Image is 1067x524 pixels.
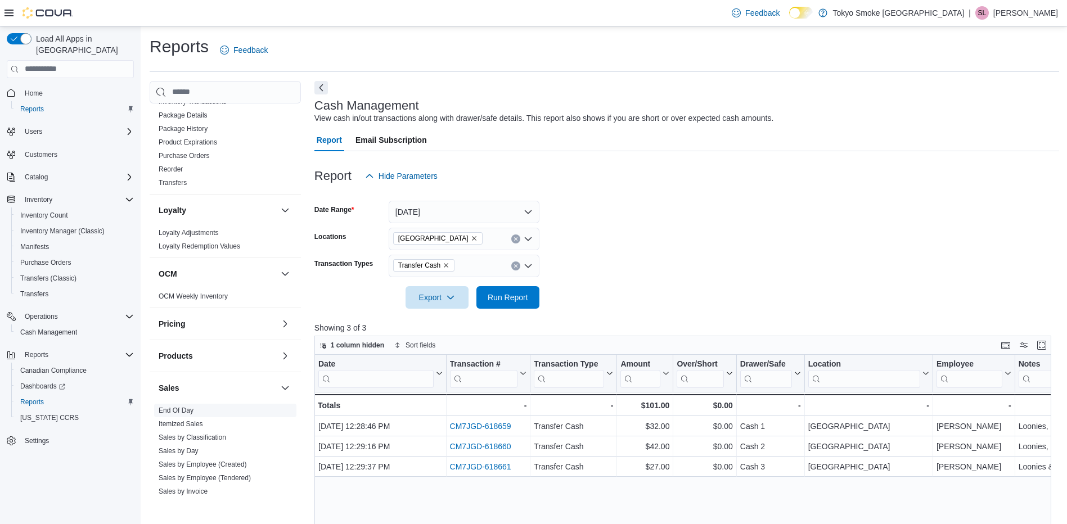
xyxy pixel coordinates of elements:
a: Product Expirations [159,138,217,146]
a: Sales by Employee (Created) [159,460,247,468]
span: Sales by Invoice [159,487,208,496]
div: Amount [620,359,660,387]
span: Settings [25,436,49,445]
div: Transaction # URL [449,359,517,387]
a: CM7JGD-618660 [449,442,511,451]
button: Manifests [11,239,138,255]
button: Keyboard shortcuts [999,338,1012,352]
div: - [740,399,801,412]
div: Over/Short [677,359,723,387]
span: Transfers [159,178,187,187]
span: Users [20,125,134,138]
span: Sales by Employee (Created) [159,460,247,469]
span: Product Expirations [159,138,217,147]
div: Inventory [150,28,301,194]
a: Reports [16,102,48,116]
h3: Pricing [159,318,185,329]
button: Hide Parameters [361,165,442,187]
a: Package Details [159,111,208,119]
div: $0.00 [677,419,732,433]
div: [DATE] 12:28:46 PM [318,419,443,433]
span: Load All Apps in [GEOGRAPHIC_DATA] [31,33,134,56]
a: Purchase Orders [159,152,210,160]
span: Dashboards [20,382,65,391]
button: Display options [1017,338,1030,352]
span: Reports [20,105,44,114]
div: $0.00 [677,460,732,473]
div: Date [318,359,434,369]
a: Reports [16,395,48,409]
span: Sales by Day [159,446,199,455]
button: 1 column hidden [315,338,389,352]
div: $27.00 [620,460,669,473]
span: Operations [25,312,58,321]
button: Purchase Orders [11,255,138,270]
a: Dashboards [11,378,138,394]
span: Transfers (Classic) [16,272,134,285]
span: Cash Management [20,328,77,337]
a: Itemized Sales [159,420,203,428]
button: [US_STATE] CCRS [11,410,138,426]
span: Inventory Count [20,211,68,220]
a: Feedback [727,2,784,24]
span: Canadian Compliance [20,366,87,375]
span: Inventory Manager (Classic) [16,224,134,238]
div: [GEOGRAPHIC_DATA] [808,419,929,433]
span: Users [25,127,42,136]
p: Showing 3 of 3 [314,322,1059,333]
span: Catalog [25,173,48,182]
button: Products [159,350,276,362]
span: Reorder [159,165,183,174]
a: CM7JGD-618659 [449,422,511,431]
button: Export [406,286,469,309]
span: Transfer Cash [393,259,454,272]
a: Inventory Manager (Classic) [16,224,109,238]
span: Export [412,286,462,309]
button: Over/Short [677,359,732,387]
div: - [808,399,929,412]
a: OCM Weekly Inventory [159,292,228,300]
div: - [937,399,1011,412]
span: Loyalty Adjustments [159,228,219,237]
button: OCM [159,268,276,279]
div: [GEOGRAPHIC_DATA] [808,440,929,453]
a: Transfers [16,287,53,301]
span: Reports [20,348,134,362]
label: Transaction Types [314,259,373,268]
a: Sales by Classification [159,433,226,441]
div: - [534,399,613,412]
span: Purchase Orders [20,258,71,267]
button: Loyalty [159,205,276,216]
button: Sales [278,381,292,395]
span: Dashboards [16,380,134,393]
button: Employee [937,359,1011,387]
button: Run Report [476,286,539,309]
input: Dark Mode [789,7,813,19]
a: Feedback [215,39,272,61]
div: Transfer Cash [534,419,613,433]
button: Amount [620,359,669,387]
span: Inventory [25,195,52,204]
span: Transfers [16,287,134,301]
span: Purchase Orders [16,256,134,269]
nav: Complex example [7,80,134,478]
span: Hide Parameters [379,170,438,182]
div: [DATE] 12:29:16 PM [318,440,443,453]
div: Employee [937,359,1002,387]
a: Settings [20,434,53,448]
button: Operations [2,309,138,324]
div: Shane Lovelace [975,6,989,20]
button: Clear input [511,261,520,270]
span: Inventory [20,193,134,206]
a: Canadian Compliance [16,364,91,377]
button: Catalog [2,169,138,185]
h3: Products [159,350,193,362]
span: Customers [20,147,134,161]
button: Enter fullscreen [1035,338,1048,352]
a: Inventory Count [16,209,73,222]
a: [US_STATE] CCRS [16,411,83,424]
span: Customers [25,150,57,159]
span: Transfers (Classic) [20,274,76,283]
button: Reports [11,394,138,410]
span: Settings [20,433,134,448]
